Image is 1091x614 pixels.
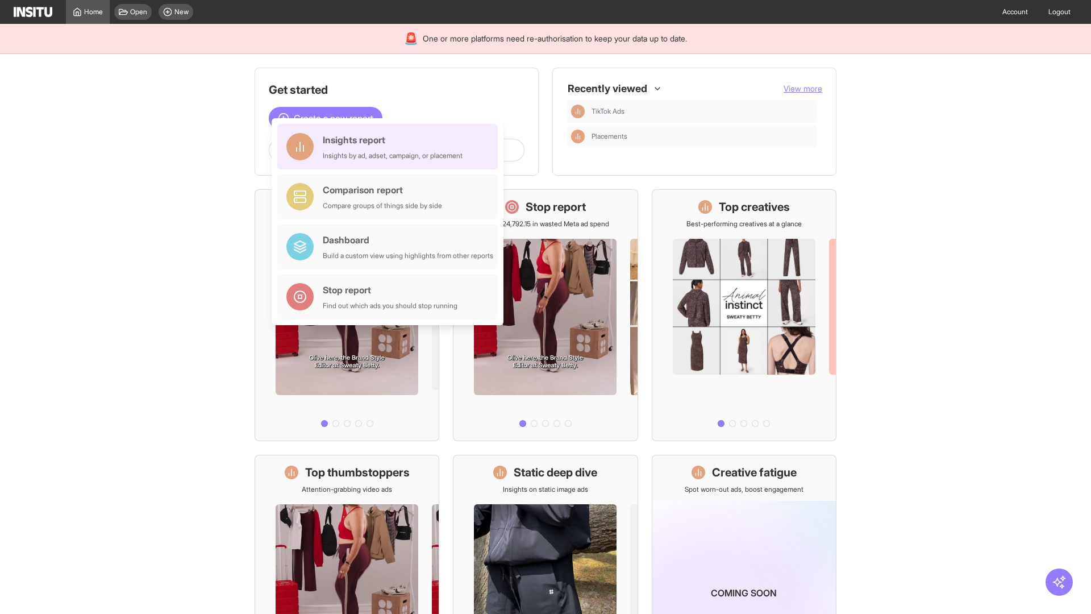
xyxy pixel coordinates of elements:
[323,201,442,210] div: Compare groups of things side by side
[571,130,585,143] div: Insights
[503,485,588,494] p: Insights on static image ads
[686,219,802,229] p: Best-performing creatives at a glance
[130,7,147,16] span: Open
[323,133,463,147] div: Insights report
[305,464,410,480] h1: Top thumbstoppers
[269,82,524,98] h1: Get started
[526,199,586,215] h1: Stop report
[592,107,624,116] span: TikTok Ads
[302,485,392,494] p: Attention-grabbing video ads
[514,464,597,480] h1: Static deep dive
[571,105,585,118] div: Insights
[294,111,373,125] span: Create a new report
[323,151,463,160] div: Insights by ad, adset, campaign, or placement
[482,219,609,229] p: Save £24,792.15 in wasted Meta ad spend
[719,199,790,215] h1: Top creatives
[323,251,493,260] div: Build a custom view using highlights from other reports
[592,132,627,141] span: Placements
[784,84,822,93] span: View more
[323,283,457,297] div: Stop report
[784,83,822,94] button: View more
[404,31,418,47] div: 🚨
[592,132,813,141] span: Placements
[269,107,382,130] button: Create a new report
[423,33,687,44] span: One or more platforms need re-authorisation to keep your data up to date.
[14,7,52,17] img: Logo
[84,7,103,16] span: Home
[255,189,439,441] a: What's live nowSee all active ads instantly
[323,301,457,310] div: Find out which ads you should stop running
[592,107,813,116] span: TikTok Ads
[652,189,836,441] a: Top creativesBest-performing creatives at a glance
[323,183,442,197] div: Comparison report
[453,189,638,441] a: Stop reportSave £24,792.15 in wasted Meta ad spend
[323,233,493,247] div: Dashboard
[174,7,189,16] span: New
